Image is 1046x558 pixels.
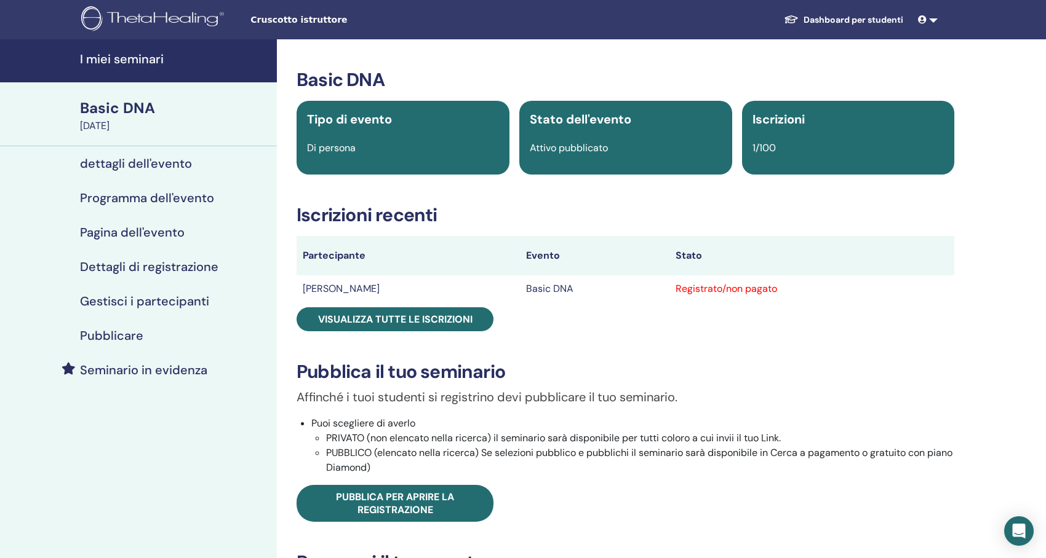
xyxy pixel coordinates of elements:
[297,388,954,406] p: Affinché i tuoi studenti si registrino devi pubblicare il tuo seminario.
[80,52,269,66] h4: I miei seminari
[80,259,218,274] h4: Dettagli di registrazione
[307,141,356,154] span: Di persona
[753,141,776,154] span: 1/100
[80,119,269,133] div: [DATE]
[307,111,392,127] span: Tipo di evento
[336,490,454,516] span: Pubblica per aprire la registrazione
[297,361,954,383] h3: Pubblica il tuo seminario
[753,111,805,127] span: Iscrizioni
[297,275,520,302] td: [PERSON_NAME]
[676,281,948,296] div: Registrato/non pagato
[80,191,214,205] h4: Programma dell'evento
[80,328,143,343] h4: Pubblicare
[297,69,954,91] h3: Basic DNA
[530,141,608,154] span: Attivo pubblicato
[80,225,185,240] h4: Pagina dell'evento
[530,111,631,127] span: Stato dell'evento
[1004,516,1034,546] div: Open Intercom Messenger
[250,14,435,26] span: Cruscotto istruttore
[774,9,913,31] a: Dashboard per studenti
[80,98,269,119] div: Basic DNA
[80,363,207,377] h4: Seminario in evidenza
[318,313,473,326] span: Visualizza tutte le iscrizioni
[520,275,669,302] td: Basic DNA
[80,294,209,308] h4: Gestisci i partecipanti
[297,307,493,331] a: Visualizza tutte le iscrizioni
[326,446,954,475] li: PUBBLICO (elencato nella ricerca) Se selezioni pubblico e pubblichi il seminario sarà disponibile...
[81,6,228,34] img: logo.png
[297,236,520,275] th: Partecipante
[73,98,277,133] a: Basic DNA[DATE]
[784,14,799,25] img: graduation-cap-white.svg
[311,416,954,475] li: Puoi scegliere di averlo
[297,204,954,226] h3: Iscrizioni recenti
[80,156,192,171] h4: dettagli dell'evento
[297,485,493,522] a: Pubblica per aprire la registrazione
[669,236,954,275] th: Stato
[326,431,954,446] li: PRIVATO (non elencato nella ricerca) il seminario sarà disponibile per tutti coloro a cui invii i...
[520,236,669,275] th: Evento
